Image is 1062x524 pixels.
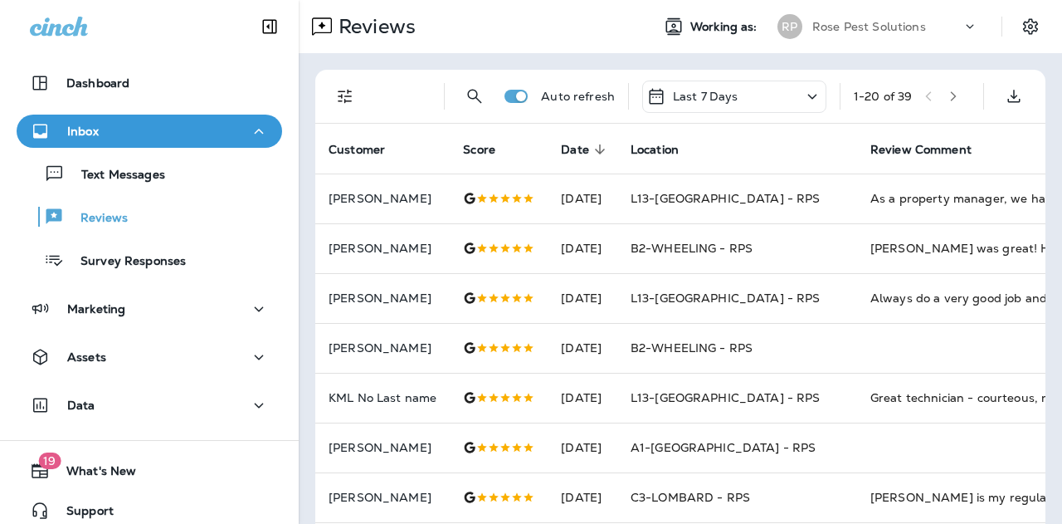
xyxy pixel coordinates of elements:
[631,390,821,405] span: L13-[GEOGRAPHIC_DATA] - RPS
[690,20,761,34] span: Working as:
[561,143,589,157] span: Date
[332,14,416,39] p: Reviews
[67,350,106,364] p: Assets
[329,491,436,504] p: [PERSON_NAME]
[548,473,617,522] td: [DATE]
[329,391,436,404] p: KML No Last name
[463,142,517,157] span: Score
[631,291,821,306] span: L13-[GEOGRAPHIC_DATA] - RPS
[329,80,362,113] button: Filters
[854,90,912,103] div: 1 - 20 of 39
[631,142,700,157] span: Location
[673,90,738,103] p: Last 7 Days
[17,340,282,374] button: Assets
[329,192,436,205] p: [PERSON_NAME]
[631,440,816,455] span: A1-[GEOGRAPHIC_DATA] - RPS
[17,389,282,422] button: Data
[17,156,282,191] button: Text Messages
[66,76,129,90] p: Dashboard
[329,341,436,355] p: [PERSON_NAME]
[870,142,993,157] span: Review Comment
[548,323,617,373] td: [DATE]
[631,241,753,256] span: B2-WHEELING - RPS
[329,441,436,454] p: [PERSON_NAME]
[38,453,61,469] span: 19
[50,504,114,524] span: Support
[561,142,611,157] span: Date
[870,143,972,157] span: Review Comment
[67,302,125,316] p: Marketing
[329,142,407,157] span: Customer
[64,254,186,270] p: Survey Responses
[997,80,1030,113] button: Export as CSV
[1016,12,1045,42] button: Settings
[246,10,293,43] button: Collapse Sidebar
[329,242,436,255] p: [PERSON_NAME]
[17,242,282,277] button: Survey Responses
[631,340,753,355] span: B2-WHEELING - RPS
[548,273,617,323] td: [DATE]
[631,191,821,206] span: L13-[GEOGRAPHIC_DATA] - RPS
[631,143,679,157] span: Location
[548,174,617,223] td: [DATE]
[67,125,99,138] p: Inbox
[548,373,617,423] td: [DATE]
[458,80,491,113] button: Search Reviews
[17,115,282,148] button: Inbox
[541,90,615,103] p: Auto refresh
[17,454,282,487] button: 19What's New
[548,223,617,273] td: [DATE]
[463,143,495,157] span: Score
[64,211,128,227] p: Reviews
[329,143,385,157] span: Customer
[50,464,136,484] span: What's New
[548,423,617,473] td: [DATE]
[67,399,95,412] p: Data
[777,14,802,39] div: RP
[17,199,282,234] button: Reviews
[812,20,926,33] p: Rose Pest Solutions
[631,490,750,505] span: C3-LOMBARD - RPS
[329,291,436,305] p: [PERSON_NAME]
[17,292,282,326] button: Marketing
[17,66,282,100] button: Dashboard
[65,168,165,184] p: Text Messages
